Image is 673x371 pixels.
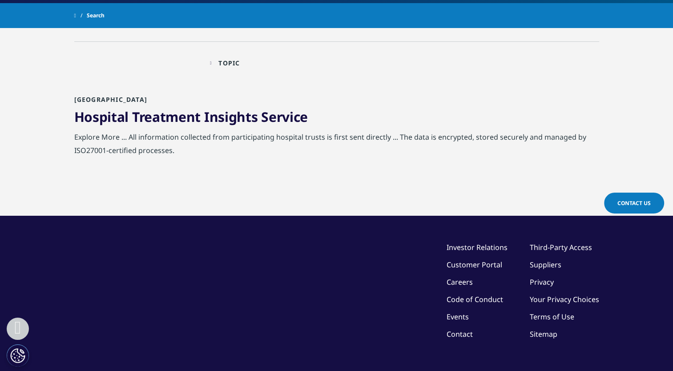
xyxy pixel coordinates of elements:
[530,329,557,339] a: Sitemap
[87,8,105,24] span: Search
[447,294,503,304] a: Code of Conduct
[604,193,664,214] a: Contact Us
[74,108,308,126] a: Hospital Treatment Insights Service
[447,260,502,270] a: Customer Portal
[530,277,554,287] a: Privacy
[218,59,240,67] div: Topic facet.
[530,312,574,322] a: Terms of Use
[7,344,29,367] button: Cookie-instellingen
[447,277,473,287] a: Careers
[530,242,592,252] a: Third-Party Access
[530,260,561,270] a: Suppliers
[447,242,508,252] a: Investor Relations
[447,329,473,339] a: Contact
[447,312,469,322] a: Events
[530,294,599,304] a: Your Privacy Choices
[74,95,147,104] span: [GEOGRAPHIC_DATA]
[617,199,651,207] span: Contact Us
[74,130,599,161] div: Explore More ... All information collected from participating hospital trusts is first sent direc...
